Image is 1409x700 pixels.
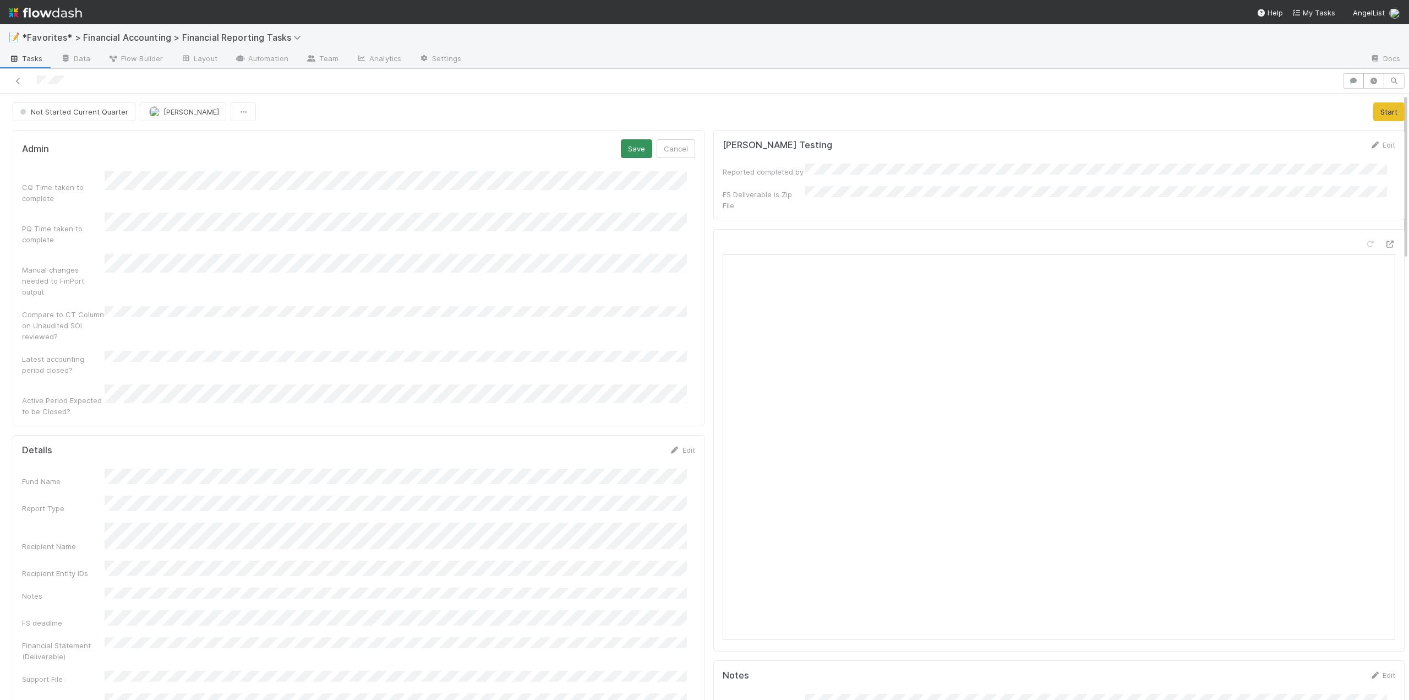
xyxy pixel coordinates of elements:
[410,51,470,68] a: Settings
[52,51,99,68] a: Data
[22,445,52,456] h5: Details
[140,102,226,121] button: [PERSON_NAME]
[22,182,105,204] div: CQ Time taken to complete
[1292,7,1335,18] a: My Tasks
[18,107,128,116] span: Not Started Current Quarter
[669,446,695,454] a: Edit
[108,53,163,64] span: Flow Builder
[22,568,105,579] div: Recipient Entity IDs
[22,476,105,487] div: Fund Name
[22,223,105,245] div: PQ Time taken to complete
[1369,140,1395,149] a: Edit
[1292,8,1335,17] span: My Tasks
[347,51,410,68] a: Analytics
[723,670,749,681] h5: Notes
[9,32,20,42] span: 📝
[22,309,105,342] div: Compare to CT Column on Unaudited SOI reviewed?
[9,3,82,22] img: logo-inverted-e16ddd16eac7371096b0.svg
[1389,8,1400,19] img: avatar_705f3a58-2659-4f93-91ad-7a5be837418b.png
[22,503,105,514] div: Report Type
[723,166,805,177] div: Reported completed by
[22,541,105,552] div: Recipient Name
[226,51,297,68] a: Automation
[13,102,135,121] button: Not Started Current Quarter
[1361,51,1409,68] a: Docs
[22,590,105,601] div: Notes
[1353,8,1385,17] span: AngelList
[1369,671,1395,680] a: Edit
[163,107,219,116] span: [PERSON_NAME]
[149,106,160,117] img: avatar_705f3a58-2659-4f93-91ad-7a5be837418b.png
[22,640,105,662] div: Financial Statement (Deliverable)
[297,51,347,68] a: Team
[9,53,43,64] span: Tasks
[172,51,226,68] a: Layout
[22,264,105,297] div: Manual changes needed to FinPort output
[723,140,832,151] h5: [PERSON_NAME] Testing
[99,51,172,68] a: Flow Builder
[22,32,307,43] span: *Favorites* > Financial Accounting > Financial Reporting Tasks
[621,139,652,158] button: Save
[22,395,105,417] div: Active Period Expected to be Closed?
[1373,102,1405,121] button: Start
[22,144,49,155] h5: Admin
[723,189,805,211] div: FS Deliverable is Zip File
[22,354,105,376] div: Latest accounting period closed?
[1257,7,1283,18] div: Help
[22,617,105,628] div: FS deadline
[22,674,105,685] div: Support File
[657,139,695,158] button: Cancel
